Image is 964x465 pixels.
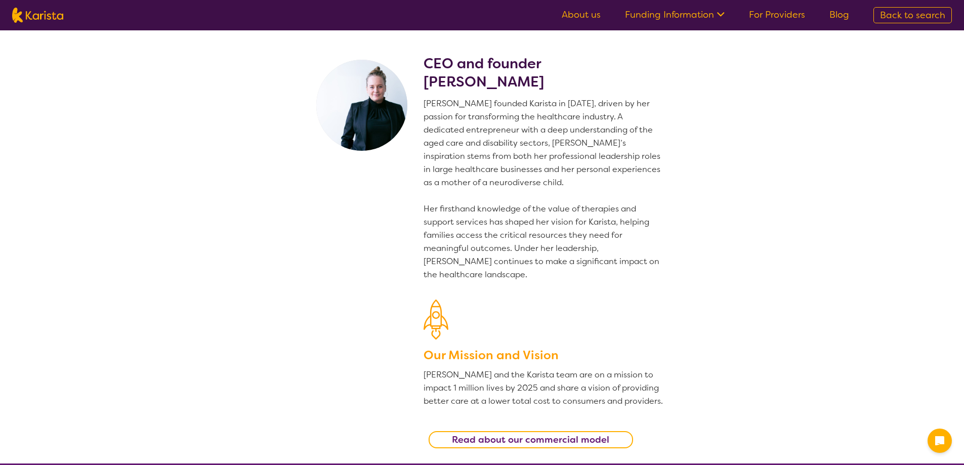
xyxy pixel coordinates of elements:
p: [PERSON_NAME] and the Karista team are on a mission to impact 1 million lives by 2025 and share a... [424,368,664,408]
b: Read about our commercial model [452,434,609,446]
h2: CEO and founder [PERSON_NAME] [424,55,664,91]
a: For Providers [749,9,805,21]
a: Blog [829,9,849,21]
img: Our Mission [424,300,448,340]
a: About us [562,9,601,21]
img: Karista logo [12,8,63,23]
p: [PERSON_NAME] founded Karista in [DATE], driven by her passion for transforming the healthcare in... [424,97,664,281]
span: Back to search [880,9,945,21]
a: Funding Information [625,9,725,21]
h3: Our Mission and Vision [424,346,664,364]
a: Back to search [873,7,952,23]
